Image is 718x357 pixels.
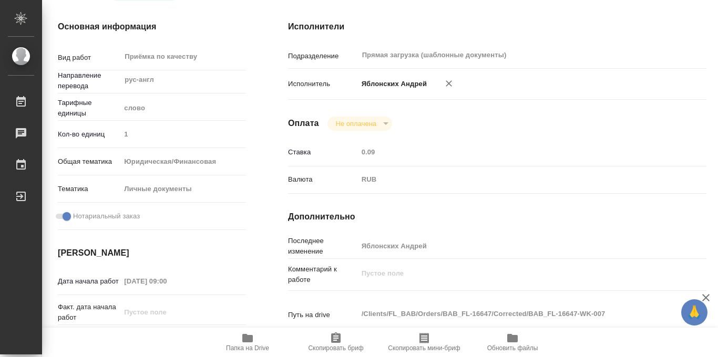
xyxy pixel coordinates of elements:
[288,310,358,320] p: Путь на drive
[333,119,379,128] button: Не оплачена
[681,299,707,325] button: 🙏
[120,274,212,289] input: Пустое поле
[58,276,120,287] p: Дата начала работ
[358,305,672,323] textarea: /Clients/FL_BAB/Orders/BAB_FL-16647/Corrected/BAB_FL-16647-WK-007
[468,328,557,357] button: Обновить файлы
[120,153,246,171] div: Юридическая/Финансовая
[73,211,140,222] span: Нотариальный заказ
[388,344,460,352] span: Скопировать мини-бриф
[58,98,120,119] p: Тарифные единицы
[58,129,120,140] p: Кол-во единиц
[288,236,358,257] p: Последнее изменение
[292,328,380,357] button: Скопировать бриф
[380,328,468,357] button: Скопировать мини-бриф
[288,117,319,130] h4: Оплата
[58,20,246,33] h4: Основная информация
[58,70,120,91] p: Направление перевода
[58,247,246,259] h4: [PERSON_NAME]
[58,156,120,167] p: Общая тематика
[437,72,460,95] button: Удалить исполнителя
[226,344,269,352] span: Папка на Drive
[288,20,706,33] h4: Исполнители
[288,51,358,61] p: Подразделение
[327,117,392,131] div: Готов к работе
[58,184,120,194] p: Тематика
[685,301,703,323] span: 🙏
[120,180,246,198] div: Личные документы
[487,344,538,352] span: Обновить файлы
[288,264,358,285] p: Комментарий к работе
[358,171,672,188] div: RUB
[120,99,246,117] div: слово
[308,344,363,352] span: Скопировать бриф
[58,302,120,323] p: Факт. дата начала работ
[358,238,672,254] input: Пустое поле
[358,79,427,89] p: Яблонских Андрей
[288,79,358,89] p: Исполнитель
[358,144,672,160] input: Пустое поле
[58,52,120,63] p: Вид работ
[120,127,246,142] input: Пустое поле
[288,174,358,185] p: Валюта
[120,304,212,320] input: Пустое поле
[203,328,292,357] button: Папка на Drive
[288,211,706,223] h4: Дополнительно
[288,147,358,157] p: Ставка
